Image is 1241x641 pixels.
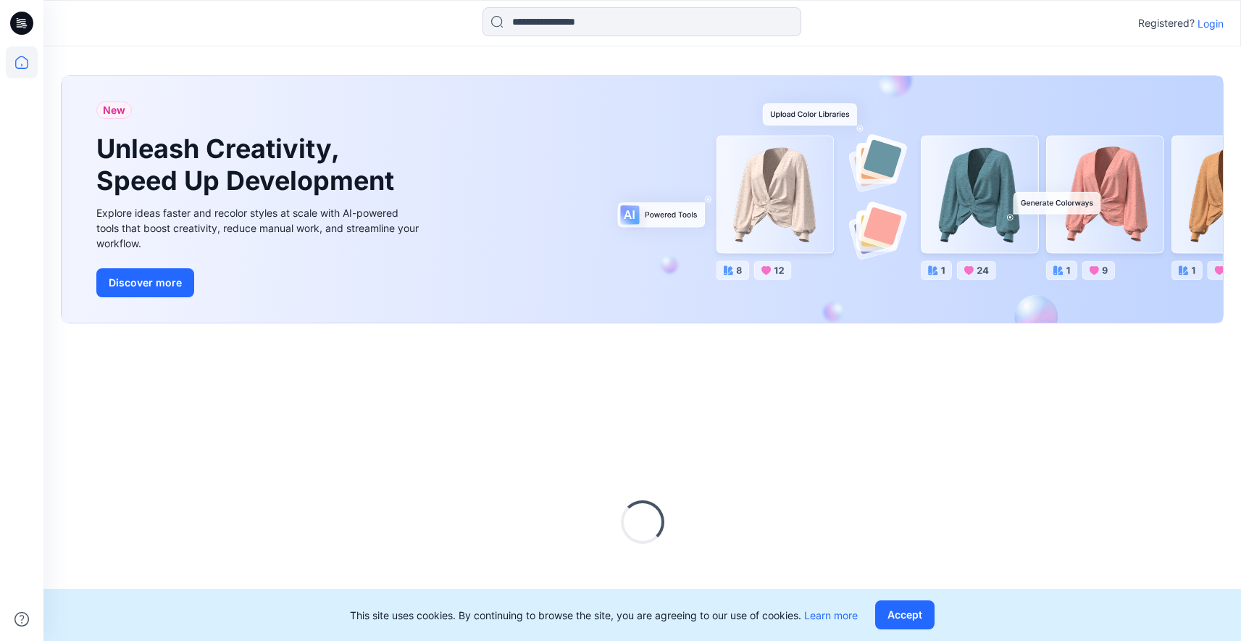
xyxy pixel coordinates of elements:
[96,205,422,251] div: Explore ideas faster and recolor styles at scale with AI-powered tools that boost creativity, red...
[96,268,194,297] button: Discover more
[103,102,125,119] span: New
[804,609,858,621] a: Learn more
[350,608,858,623] p: This site uses cookies. By continuing to browse the site, you are agreeing to our use of cookies.
[96,133,401,196] h1: Unleash Creativity, Speed Up Development
[1198,16,1224,31] p: Login
[875,600,935,629] button: Accept
[96,268,422,297] a: Discover more
[1138,15,1195,32] p: Registered?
